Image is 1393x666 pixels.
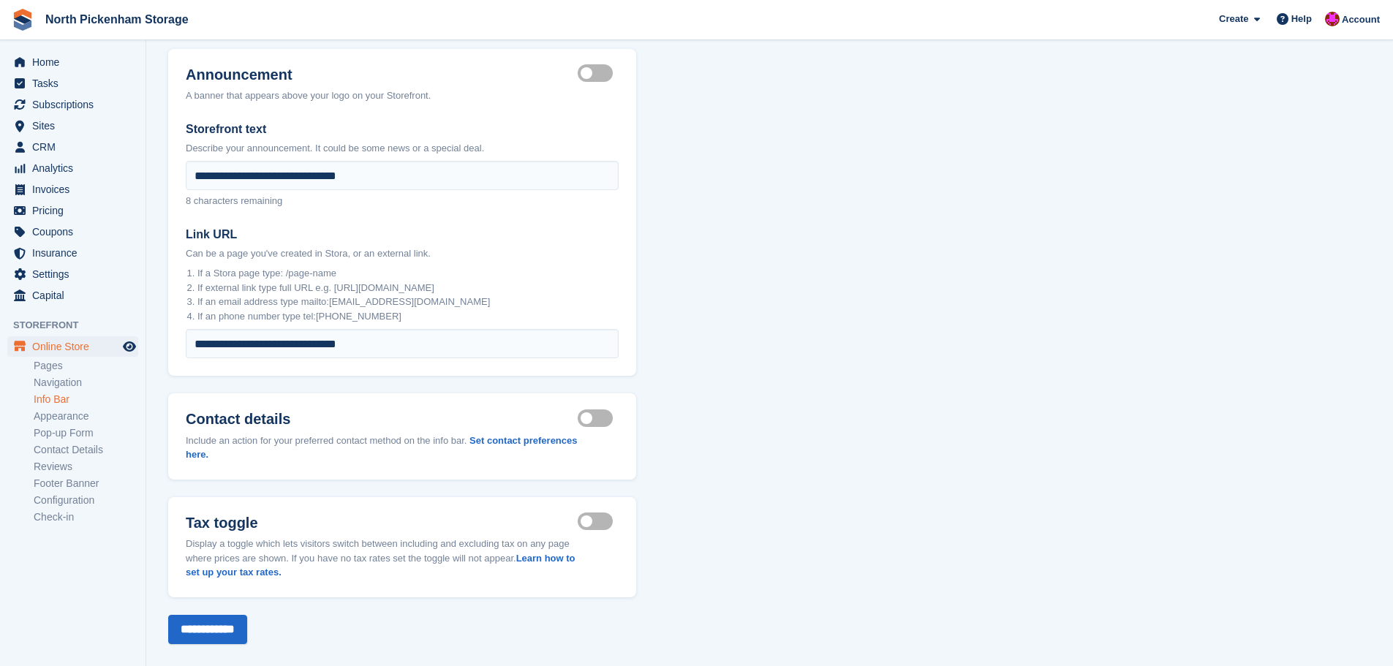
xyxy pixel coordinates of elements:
span: Display a toggle which lets visitors switch between including and excluding tax on any page where... [186,538,575,578]
a: menu [7,94,138,115]
p: Describe your announcement. It could be some news or a special deal. [186,141,619,156]
span: Insurance [32,243,120,263]
span: Pricing [32,200,120,221]
span: Home [32,52,120,72]
div: A banner that appears above your logo on your Storefront. [186,88,431,103]
label: Contact details [186,411,578,428]
a: menu [7,137,138,157]
a: Footer Banner [34,477,138,491]
li: If external link type full URL e.g. [URL][DOMAIN_NAME] [197,281,619,295]
label: Announcement [186,67,431,83]
span: Coupons [32,222,120,242]
a: menu [7,179,138,200]
a: Learn how to set up your tax rates. [186,553,575,578]
a: menu [7,264,138,284]
a: menu [7,285,138,306]
span: Account [1342,12,1380,27]
a: menu [7,116,138,136]
img: stora-icon-8386f47178a22dfd0bd8f6a31ec36ba5ce8667c1dd55bd0f319d3a0aa187defe.svg [12,9,34,31]
a: Check-in [34,510,138,524]
label: Announcement visible [578,72,619,75]
a: Pages [34,359,138,373]
a: menu [7,243,138,263]
img: Dylan Taylor [1325,12,1340,26]
span: Capital [32,285,120,306]
a: Reviews [34,460,138,474]
label: Link URL [186,226,619,243]
span: Invoices [32,179,120,200]
a: Pop-up Form [34,426,138,440]
span: Storefront [13,318,146,333]
a: Appearance [34,409,138,423]
span: Tasks [32,73,120,94]
a: menu [7,158,138,178]
span: Help [1291,12,1312,26]
span: Analytics [32,158,120,178]
span: CRM [32,137,120,157]
a: Info Bar [34,393,138,406]
a: menu [7,200,138,221]
span: Settings [32,264,120,284]
span: Sites [32,116,120,136]
span: Online Store [32,336,120,357]
label: Contact details visible [578,417,619,419]
label: Tax toggle visible [578,521,619,523]
a: menu [7,336,138,357]
a: menu [7,222,138,242]
li: If a Stora page type: /page-name [197,266,619,281]
a: menu [7,73,138,94]
a: Contact Details [34,443,138,457]
p: Can be a page you've created in Stora, or an external link. [186,246,619,261]
a: Navigation [34,376,138,390]
a: Preview store [121,338,138,355]
span: Create [1219,12,1248,26]
span: 8 [186,195,191,206]
a: North Pickenham Storage [39,7,195,31]
span: characters remaining [194,195,282,206]
a: Configuration [34,493,138,507]
span: Include an action for your preferred contact method on the info bar. [186,435,467,446]
span: Subscriptions [32,94,120,115]
a: menu [7,52,138,72]
li: If an phone number type tel:[PHONE_NUMBER] [197,309,619,324]
li: If an email address type mailto:[EMAIL_ADDRESS][DOMAIN_NAME] [197,295,619,309]
label: Storefront text [186,121,619,138]
label: Tax toggle [186,515,578,531]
